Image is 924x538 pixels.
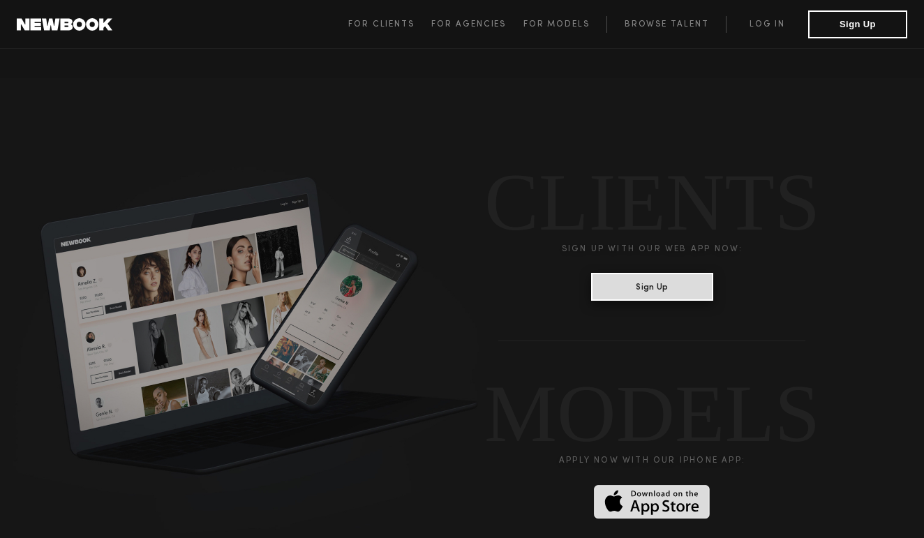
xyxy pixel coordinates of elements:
[559,456,745,465] div: Apply now with our iPHONE APP:
[484,380,820,447] div: MODELS
[606,16,726,33] a: Browse Talent
[523,20,590,29] span: For Models
[523,16,607,33] a: For Models
[348,16,431,33] a: For Clients
[431,20,506,29] span: For Agencies
[591,273,713,301] button: Sign Up
[808,10,907,38] button: Sign Up
[431,16,523,33] a: For Agencies
[562,245,743,254] div: Sign up with our web app now:
[726,16,808,33] a: Log in
[594,485,710,519] img: Download on the App Store
[484,169,820,236] div: CLIENTS
[348,20,415,29] span: For Clients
